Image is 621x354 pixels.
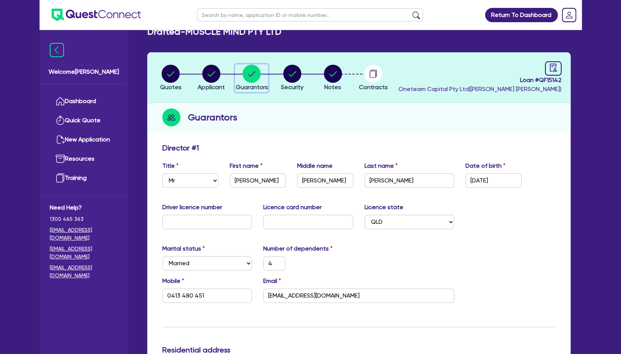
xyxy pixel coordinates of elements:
[235,84,268,91] span: Guarantors
[365,161,398,170] label: Last name
[160,64,182,92] button: Quotes
[188,111,237,124] h2: Guarantors
[549,64,557,72] span: audit
[235,64,268,92] button: Guarantors
[162,143,199,152] h3: Director # 1
[359,84,388,91] span: Contracts
[49,67,119,76] span: Welcome [PERSON_NAME]
[162,277,184,286] label: Mobile
[50,130,118,149] a: New Application
[198,84,224,91] span: Applicant
[324,84,341,91] span: Notes
[398,85,561,93] span: Oneteam Capital Pty Ltd ( [PERSON_NAME] [PERSON_NAME] )
[50,169,118,188] a: Training
[281,64,304,92] button: Security
[50,264,118,280] a: [EMAIL_ADDRESS][DOMAIN_NAME]
[160,84,182,91] span: Quotes
[52,9,141,21] img: quest-connect-logo-blue
[263,203,322,212] label: Licence card number
[281,84,304,91] span: Security
[50,149,118,169] a: Resources
[162,108,180,126] img: step-icon
[56,135,65,144] img: new-application
[50,215,118,223] span: 1300 465 363
[263,277,281,286] label: Email
[197,64,225,92] button: Applicant
[50,203,118,212] span: Need Help?
[485,8,558,22] a: Return To Dashboard
[50,111,118,130] a: Quick Quote
[398,76,561,85] span: Loan # QF15142
[297,161,333,170] label: Middle name
[50,92,118,111] a: Dashboard
[162,161,179,170] label: Title
[263,244,333,253] label: Number of dependents
[56,154,65,163] img: resources
[56,116,65,125] img: quick-quote
[162,203,222,212] label: Driver licence number
[197,8,423,21] input: Search by name, application ID or mobile number...
[50,226,118,242] a: [EMAIL_ADDRESS][DOMAIN_NAME]
[465,161,505,170] label: Date of birth
[365,203,403,212] label: Licence state
[545,61,561,76] a: audit
[162,244,205,253] label: Marital status
[323,64,342,92] button: Notes
[359,64,388,92] button: Contracts
[465,173,522,188] input: DD / MM / YYYY
[50,43,64,57] img: icon-menu-close
[50,245,118,261] a: [EMAIL_ADDRESS][DOMAIN_NAME]
[56,173,65,182] img: training
[230,161,262,170] label: First name
[147,26,281,37] h2: Drafted - MUSCLE MIND PTY LTD
[559,5,579,25] a: Dropdown toggle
